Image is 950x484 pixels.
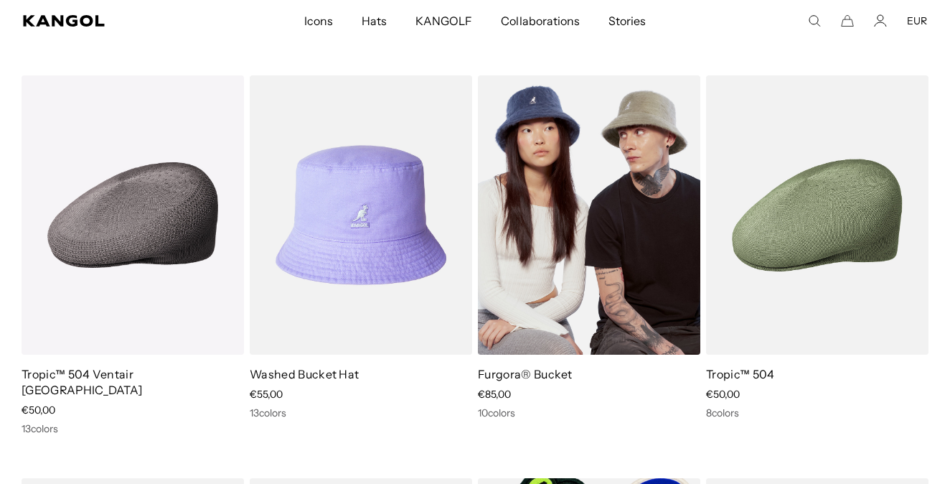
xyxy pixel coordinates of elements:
a: Kangol [23,15,201,27]
div: 10 colors [478,406,700,419]
a: Account [874,14,887,27]
button: EUR [907,14,927,27]
div: 8 colors [706,406,928,419]
div: 13 colors [250,406,472,419]
a: Tropic™ 504 Ventair [GEOGRAPHIC_DATA] [22,367,142,397]
summary: Search here [808,14,821,27]
a: Furgora® Bucket [478,367,573,381]
img: Tropic™ 504 [706,75,928,355]
img: Furgora® Bucket [478,75,700,355]
button: Cart [841,14,854,27]
img: Tropic™ 504 Ventair USA [22,75,244,355]
a: Washed Bucket Hat [250,367,359,381]
span: €85,00 [478,388,511,401]
span: €50,00 [706,388,740,401]
span: €55,00 [250,388,283,401]
div: 13 colors [22,422,244,435]
img: Washed Bucket Hat [250,75,472,355]
span: €50,00 [22,404,55,416]
a: Tropic™ 504 [706,367,775,381]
